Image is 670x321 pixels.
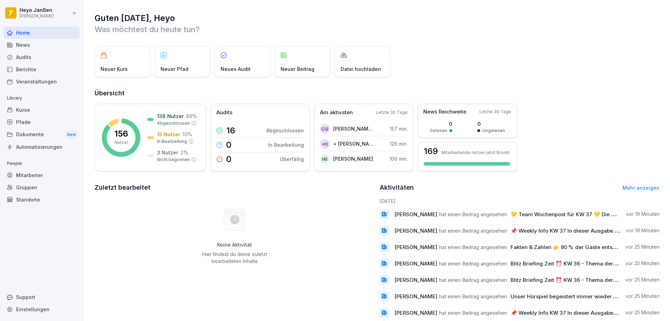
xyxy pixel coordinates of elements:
p: 0 [226,141,231,149]
h2: Zuletzt bearbeitet [95,183,375,192]
div: Standorte [3,194,80,206]
span: [PERSON_NAME] [394,211,437,218]
h6: [DATE] [380,197,660,205]
span: [PERSON_NAME] [394,277,437,283]
p: Letzte 30 Tage [376,109,408,116]
p: Nicht begonnen [157,156,190,163]
span: [PERSON_NAME] [394,309,437,316]
a: Kurse [3,104,80,116]
p: 106 min. [389,155,408,162]
p: People [3,158,80,169]
p: Nutzer [114,139,128,146]
p: 157 min. [390,125,408,132]
p: Neuer Pfad [161,65,188,73]
p: [PERSON_NAME] [333,155,373,162]
p: Abgeschlossen [157,120,190,126]
p: 10 % [183,131,192,138]
div: Dokumente [3,128,80,141]
p: Gelesen [430,127,447,134]
p: vor 25 Minuten [625,260,660,267]
div: NS [320,154,330,164]
p: Heyo Janßen [20,7,54,13]
p: In Bearbeitung [157,138,187,145]
span: hat einen Beitrag angesehen [439,260,507,267]
span: hat einen Beitrag angesehen [439,293,507,300]
p: 0 [477,120,505,127]
span: hat einen Beitrag angesehen [439,244,507,250]
p: [PERSON_NAME] [PERSON_NAME] [333,125,373,132]
a: News [3,39,80,51]
div: New [66,131,77,139]
p: + [PERSON_NAME] [PERSON_NAME] [333,140,373,147]
span: [PERSON_NAME] [394,260,437,267]
p: Überfällig [280,155,304,163]
p: Neuer Beitrag [281,65,314,73]
p: vor 25 Minuten [625,293,660,300]
p: vor 25 Minuten [625,243,660,250]
p: Neues Audit [221,65,251,73]
p: 126 min. [390,140,408,147]
a: Veranstaltungen [3,75,80,88]
p: vor 19 Minuten [626,227,660,234]
p: Was möchtest du heute tun? [95,24,660,35]
h2: Übersicht [95,88,660,98]
span: hat einen Beitrag angesehen [439,227,507,234]
span: [PERSON_NAME] [394,244,437,250]
p: 16 [226,126,235,135]
span: hat einen Beitrag angesehen [439,277,507,283]
h1: Guten [DATE], Heyo [95,13,660,24]
p: 15 Nutzer [157,131,180,138]
p: 3 Nutzer [157,149,178,156]
p: Datei hochladen [341,65,381,73]
p: 0 [226,155,231,163]
p: vor 25 Minuten [625,276,660,283]
a: Audits [3,51,80,63]
p: Neuer Kurs [100,65,128,73]
a: Einstellungen [3,303,80,315]
a: Home [3,27,80,39]
span: [PERSON_NAME] [394,293,437,300]
div: Support [3,291,80,303]
h5: Keine Aktivität [199,242,270,248]
p: [PERSON_NAME] [20,14,54,19]
p: 2 % [180,149,188,156]
p: Abgeschlossen [266,127,304,134]
p: Library [3,93,80,104]
p: Audits [216,109,232,117]
a: Mitarbeiter [3,169,80,181]
h3: 169 [424,147,438,155]
h2: Aktivitäten [380,183,414,192]
p: 88 % [186,112,197,120]
span: hat einen Beitrag angesehen [439,309,507,316]
a: Gruppen [3,181,80,194]
p: 138 Nutzer [157,112,184,120]
div: CG [320,124,330,134]
p: In Bearbeitung [268,141,304,148]
p: Hier findest du deine zuletzt bearbeiteten Inhalte [199,251,270,265]
p: 0 [430,120,452,127]
p: News Reichweite [423,108,466,116]
p: Ungelesen [482,127,505,134]
span: hat einen Beitrag angesehen [439,211,507,218]
a: Pfade [3,116,80,128]
span: [PERSON_NAME] [394,227,437,234]
p: Mitarbeitende nutzen jetzt Bounti [441,150,509,155]
p: Letzte 30 Tage [479,109,511,115]
p: vor 19 Minuten [626,211,660,218]
p: 156 [114,130,128,138]
a: Mehr anzeigen [623,185,660,191]
a: DokumenteNew [3,128,80,141]
p: vor 25 Minuten [625,309,660,316]
a: Automatisierungen [3,141,80,153]
a: Berichte [3,63,80,75]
